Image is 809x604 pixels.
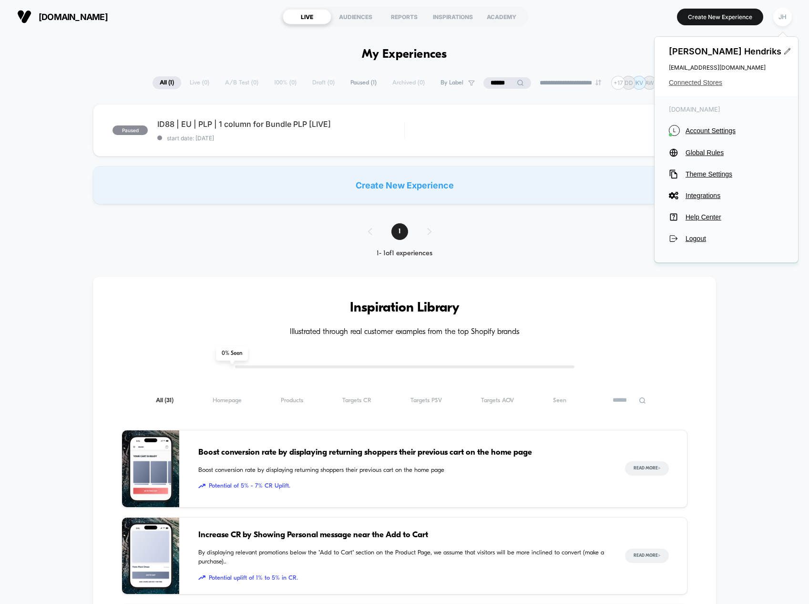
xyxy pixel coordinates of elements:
span: [DOMAIN_NAME] [669,105,784,113]
div: INSPIRATIONS [429,9,477,24]
img: Boost conversion rate by displaying returning shoppers their previous cart on the home page [122,430,179,507]
p: DD [625,79,633,86]
span: [PERSON_NAME] Hendriks [669,46,784,56]
button: [DOMAIN_NAME] [14,9,111,24]
span: Help Center [686,213,784,221]
button: Logout [669,234,784,243]
div: LIVE [283,9,331,24]
span: By Label [440,79,463,86]
button: Read More> [625,549,669,563]
i: L [669,125,680,136]
span: ID88 | EU | PLP | 1 column for Bundle PLP [LIVE] [157,119,404,129]
img: end [595,80,601,85]
span: Paused ( 1 ) [343,76,384,89]
h4: Illustrated through real customer examples from the top Shopify brands [122,328,687,337]
span: Potential uplift of 1% to 5% in CR. [198,573,606,583]
span: Targets CR [342,397,371,404]
span: 0 % Seen [216,346,248,361]
span: Homepage [213,397,242,404]
h3: Inspiration Library [122,301,687,316]
button: Read More> [625,461,669,476]
span: Seen [553,397,566,404]
img: Visually logo [17,10,31,24]
span: Potential of 5% - 7% CR Uplift. [198,481,606,491]
span: [DOMAIN_NAME] [39,12,108,22]
button: JH [770,7,795,27]
span: Products [281,397,303,404]
span: [EMAIL_ADDRESS][DOMAIN_NAME] [669,64,784,71]
span: 1 [391,223,408,240]
span: All ( 1 ) [153,76,181,89]
span: ( 31 ) [164,397,174,404]
span: paused [113,125,148,135]
span: Logout [686,235,784,242]
div: AUDIENCES [331,9,380,24]
button: Help Center [669,212,784,222]
button: Integrations [669,191,784,200]
button: Global Rules [669,148,784,157]
h1: My Experiences [362,48,447,62]
span: Global Rules [686,149,784,156]
span: Account Settings [686,127,784,135]
p: KV [635,79,643,86]
button: Create New Experience [677,9,763,25]
div: + 17 [611,76,625,90]
span: Boost conversion rate by displaying returning shoppers their previous cart on the home page [198,466,606,475]
div: 1 - 1 of 1 experiences [358,250,451,258]
div: JH [773,8,792,26]
span: By displaying relevant promotions below the "Add to Cart" section on the Product Page, we assume ... [198,548,606,567]
img: By displaying relevant promotions below the "Add to Cart" section on the Product Page, we assume ... [122,518,179,594]
span: Increase CR by Showing Personal message near the Add to Cart [198,529,606,542]
span: Targets PSV [410,397,442,404]
p: AW [645,79,654,86]
div: REPORTS [380,9,429,24]
div: ACADEMY [477,9,526,24]
button: Theme Settings [669,169,784,179]
span: Theme Settings [686,170,784,178]
span: Targets AOV [481,397,514,404]
span: Integrations [686,192,784,199]
button: LAccount Settings [669,125,784,136]
span: start date: [DATE] [157,135,404,142]
div: Create New Experience [93,166,716,204]
button: Connected Stores [669,79,784,86]
span: All [156,397,174,404]
span: Boost conversion rate by displaying returning shoppers their previous cart on the home page [198,447,606,459]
